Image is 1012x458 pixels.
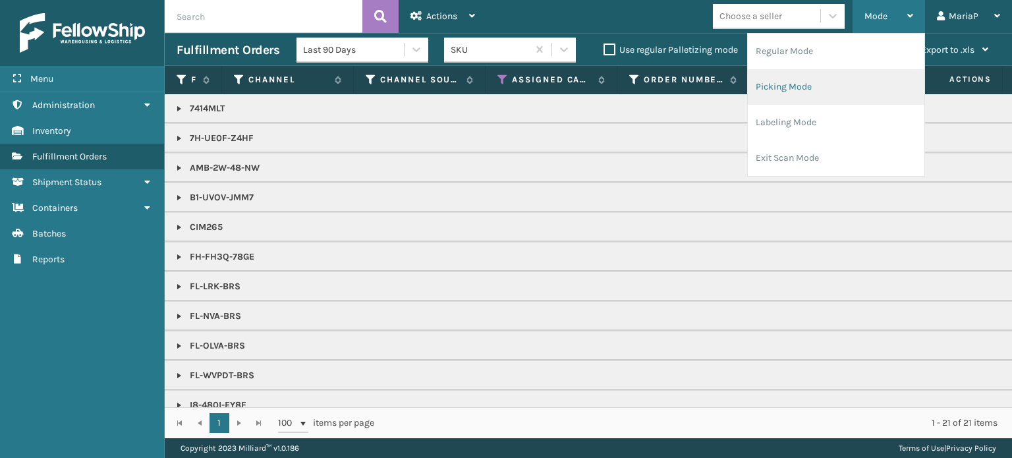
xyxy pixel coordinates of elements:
[32,202,78,214] span: Containers
[181,438,299,458] p: Copyright 2023 Milliard™ v 1.0.186
[451,43,529,57] div: SKU
[303,43,405,57] div: Last 90 Days
[748,69,924,105] li: Picking Mode
[210,413,229,433] a: 1
[748,140,924,176] li: Exit Scan Mode
[32,125,71,136] span: Inventory
[921,44,974,55] span: Export to .xls
[248,74,328,86] label: Channel
[946,444,996,453] a: Privacy Policy
[512,74,592,86] label: Assigned Carrier Service
[393,416,998,430] div: 1 - 21 of 21 items
[32,177,101,188] span: Shipment Status
[32,228,66,239] span: Batches
[32,151,107,162] span: Fulfillment Orders
[30,73,53,84] span: Menu
[719,9,782,23] div: Choose a seller
[278,416,298,430] span: 100
[278,413,374,433] span: items per page
[191,74,196,86] label: Fulfillment Order Id
[864,11,887,22] span: Mode
[604,44,738,55] label: Use regular Palletizing mode
[908,69,999,90] span: Actions
[899,444,944,453] a: Terms of Use
[748,105,924,140] li: Labeling Mode
[380,74,460,86] label: Channel Source
[177,42,279,58] h3: Fulfillment Orders
[748,34,924,69] li: Regular Mode
[32,100,95,111] span: Administration
[32,254,65,265] span: Reports
[899,438,996,458] div: |
[20,13,145,53] img: logo
[644,74,723,86] label: Order Number
[426,11,457,22] span: Actions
